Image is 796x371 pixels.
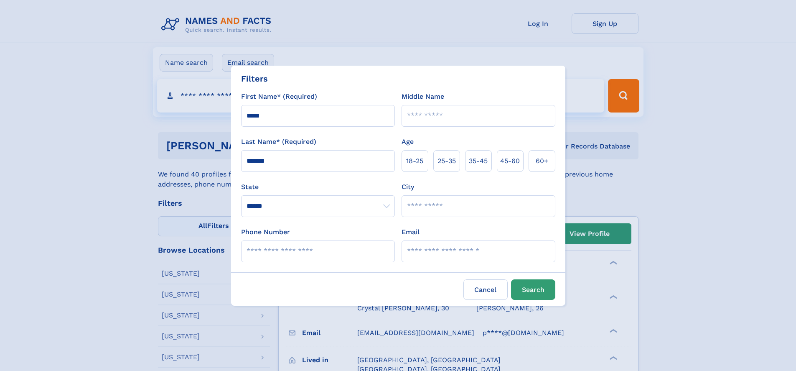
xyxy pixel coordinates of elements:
button: Search [511,279,555,300]
label: Email [402,227,420,237]
label: Middle Name [402,92,444,102]
label: First Name* (Required) [241,92,317,102]
label: Last Name* (Required) [241,137,316,147]
span: 35‑45 [469,156,488,166]
div: Filters [241,72,268,85]
label: City [402,182,414,192]
label: Phone Number [241,227,290,237]
label: Cancel [463,279,508,300]
span: 18‑25 [406,156,423,166]
span: 60+ [536,156,548,166]
label: Age [402,137,414,147]
span: 25‑35 [437,156,456,166]
label: State [241,182,395,192]
span: 45‑60 [500,156,520,166]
